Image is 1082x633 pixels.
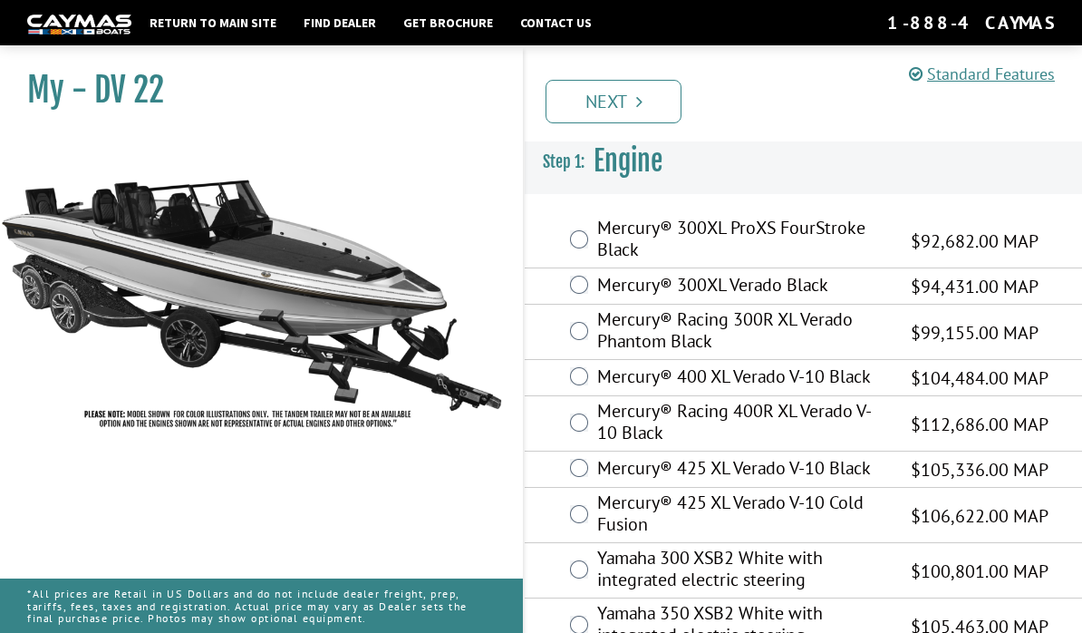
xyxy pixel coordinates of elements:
[911,558,1048,585] span: $100,801.00 MAP
[909,63,1055,84] a: Standard Features
[911,228,1039,255] span: $92,682.00 MAP
[911,365,1048,392] span: $104,484.00 MAP
[911,273,1039,300] span: $94,431.00 MAP
[597,274,888,300] label: Mercury® 300XL Verado Black
[911,411,1048,438] span: $112,686.00 MAP
[597,400,888,448] label: Mercury® Racing 400R XL Verado V-10 Black
[597,308,888,356] label: Mercury® Racing 300R XL Verado Phantom Black
[887,11,1055,34] div: 1-888-4CAYMAS
[911,319,1039,346] span: $99,155.00 MAP
[27,579,496,633] p: *All prices are Retail in US Dollars and do not include dealer freight, prep, tariffs, fees, taxe...
[911,456,1048,483] span: $105,336.00 MAP
[511,11,601,34] a: Contact Us
[27,70,478,111] h1: My - DV 22
[27,15,131,34] img: white-logo-c9c8dbefe5ff5ceceb0f0178aa75bf4bb51f6bca0971e226c86eb53dfe498488.png
[140,11,285,34] a: Return to main site
[911,502,1048,530] span: $106,622.00 MAP
[597,547,888,595] label: Yamaha 300 XSB2 White with integrated electric steering
[546,80,681,123] a: Next
[597,457,888,483] label: Mercury® 425 XL Verado V-10 Black
[525,128,1082,195] h3: Engine
[394,11,502,34] a: Get Brochure
[597,492,888,540] label: Mercury® 425 XL Verado V-10 Cold Fusion
[597,365,888,392] label: Mercury® 400 XL Verado V-10 Black
[597,217,888,265] label: Mercury® 300XL ProXS FourStroke Black
[295,11,385,34] a: Find Dealer
[541,77,1082,123] ul: Pagination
